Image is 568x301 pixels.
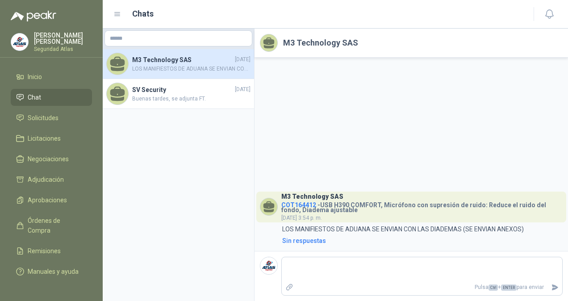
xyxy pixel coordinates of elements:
a: Órdenes de Compra [11,212,92,239]
span: Negociaciones [28,154,69,164]
h2: M3 Technology SAS [283,37,358,49]
span: Aprobaciones [28,195,67,205]
h4: M3 Technology SAS [132,55,233,65]
a: Licitaciones [11,130,92,147]
span: [DATE] [235,55,251,64]
span: Adjudicación [28,175,64,184]
button: Enviar [547,280,562,295]
span: Chat [28,92,41,102]
img: Company Logo [260,257,277,274]
label: Adjuntar archivos [282,280,297,295]
img: Company Logo [11,33,28,50]
h3: M3 Technology SAS [281,194,343,199]
a: Negociaciones [11,150,92,167]
p: Pulsa + para enviar [297,280,548,295]
span: [DATE] [235,85,251,94]
a: Chat [11,89,92,106]
span: Ctrl [489,284,498,291]
h1: Chats [132,8,154,20]
a: SV Security[DATE]Buenas tardes, se adjunta FT. [103,79,254,109]
a: Sin respuestas [280,236,563,246]
span: COT164412 [281,201,316,209]
p: Seguridad Atlas [34,46,92,52]
a: Remisiones [11,242,92,259]
span: Manuales y ayuda [28,267,79,276]
a: Inicio [11,68,92,85]
span: Buenas tardes, se adjunta FT. [132,95,251,103]
a: M3 Technology SAS[DATE]LOS MANIFIESTOS DE ADUANA SE ENVIAN CON LAS DIADEMAS (SE ENVIAN ANEXOS) [103,49,254,79]
a: Solicitudes [11,109,92,126]
span: Órdenes de Compra [28,216,84,235]
a: Adjudicación [11,171,92,188]
span: LOS MANIFIESTOS DE ADUANA SE ENVIAN CON LAS DIADEMAS (SE ENVIAN ANEXOS) [132,65,251,73]
span: [DATE] 3:54 p. m. [281,215,322,221]
h4: SV Security [132,85,233,95]
span: Licitaciones [28,134,61,143]
span: Solicitudes [28,113,58,123]
span: Remisiones [28,246,61,256]
div: Sin respuestas [282,236,326,246]
span: ENTER [501,284,517,291]
span: Inicio [28,72,42,82]
img: Logo peakr [11,11,56,21]
a: Manuales y ayuda [11,263,92,280]
h4: - USB H390 COMFORT, Micrófono con supresión de ruido: Reduce el ruido del fondo, Diadema ajustable [281,199,563,213]
p: [PERSON_NAME] [PERSON_NAME] [34,32,92,45]
a: Aprobaciones [11,192,92,209]
p: LOS MANIFIESTOS DE ADUANA SE ENVIAN CON LAS DIADEMAS (SE ENVIAN ANEXOS) [282,224,524,234]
